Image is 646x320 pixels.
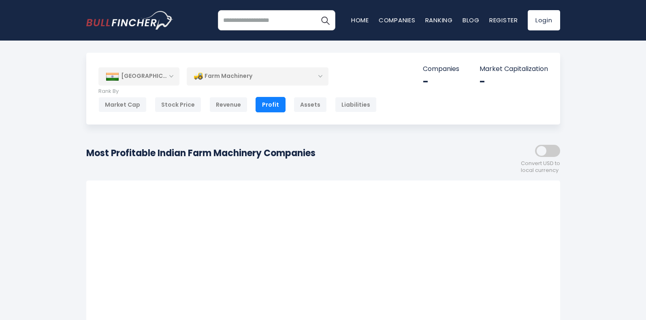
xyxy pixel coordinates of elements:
[489,16,518,24] a: Register
[528,10,560,30] a: Login
[187,67,328,86] div: Farm Machinery
[480,65,548,73] p: Market Capitalization
[423,75,459,88] div: -
[521,160,560,174] span: Convert USD to local currency
[209,97,247,112] div: Revenue
[86,11,173,30] a: Go to homepage
[425,16,453,24] a: Ranking
[294,97,327,112] div: Assets
[98,88,377,95] p: Rank By
[379,16,416,24] a: Companies
[463,16,480,24] a: Blog
[315,10,335,30] button: Search
[335,97,377,112] div: Liabilities
[155,97,201,112] div: Stock Price
[86,146,316,160] h1: Most Profitable Indian Farm Machinery Companies
[351,16,369,24] a: Home
[86,11,173,30] img: bullfincher logo
[423,65,459,73] p: Companies
[480,75,548,88] div: -
[98,67,179,85] div: [GEOGRAPHIC_DATA]
[256,97,286,112] div: Profit
[98,97,147,112] div: Market Cap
